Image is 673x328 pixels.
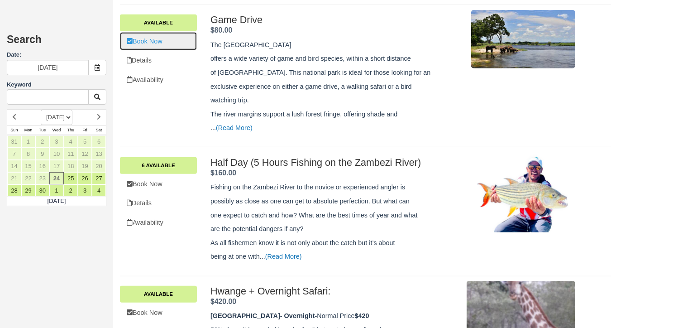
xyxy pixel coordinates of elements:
a: 25 [64,172,78,184]
a: 10 [49,148,63,160]
a: 2 [64,184,78,197]
span: $420.00 [210,298,236,305]
a: Availability [120,71,197,89]
a: 28 [7,184,21,197]
a: 17 [49,160,63,172]
a: Details [120,194,197,212]
p: of [GEOGRAPHIC_DATA]. This national park is ideal for those looking for an [210,68,454,77]
strong: Price: $420 [210,298,236,305]
a: 16 [35,160,49,172]
a: 13 [92,148,106,160]
a: Availability [120,213,197,232]
a: 19 [78,160,92,172]
a: (Read More) [216,124,253,131]
strong: Price: $160 [210,169,236,177]
a: 27 [92,172,106,184]
th: Thu [64,125,78,135]
h2: Hwange + Overnight Safari: [210,286,454,297]
p: possibly as close as one can get to absolute perfection. But what can [210,197,454,206]
label: Date: [7,51,106,59]
p: As all fishermen know it is not only about the catch but it’s about [210,238,454,248]
strong: - [315,312,317,319]
h2: Half Day (5 Hours Fishing on the Zambezi River) [210,157,454,168]
a: 24 [49,172,63,184]
a: 4 [92,184,106,197]
a: 29 [21,184,35,197]
span: $160.00 [210,169,236,177]
img: M171-1 [471,10,575,68]
a: 23 [35,172,49,184]
a: Book Now [120,32,197,51]
span: Normal Price [317,312,369,319]
a: 14 [7,160,21,172]
a: Available [120,14,197,31]
p: one expect to catch and how? What are the best times of year and what [210,211,454,220]
a: 9 [35,148,49,160]
a: 31 [7,135,21,148]
a: Available [120,286,197,302]
p: ... [210,123,454,133]
a: 5 [78,135,92,148]
a: 3 [49,135,63,148]
h2: Game Drive [210,14,454,25]
a: 7 [7,148,21,160]
a: 12 [78,148,92,160]
a: 1 [49,184,63,197]
a: Book Now [120,175,197,193]
p: Fishing on the Zambezi River to the novice or experienced angler is [210,183,454,192]
th: Sat [92,125,106,135]
a: 1 [21,135,35,148]
span: $80.00 [210,26,232,34]
th: Fri [78,125,92,135]
p: exclusive experience on either a game drive, a walking safari or a bird [210,82,454,92]
strong: $420 [355,312,369,319]
strong: Price: $80 [210,26,232,34]
button: Keyword Search [88,89,106,105]
a: 6 [92,135,106,148]
a: 21 [7,172,21,184]
a: 15 [21,160,35,172]
img: M96-1 [471,152,575,232]
a: (Read More) [265,253,302,260]
a: Details [120,51,197,70]
td: [DATE] [7,197,106,206]
a: 6 Available [120,157,197,174]
a: 4 [64,135,78,148]
th: Mon [21,125,35,135]
a: 2 [35,135,49,148]
a: 26 [78,172,92,184]
label: Keyword [7,81,32,88]
a: 11 [64,148,78,160]
p: The [GEOGRAPHIC_DATA] [210,40,454,50]
a: 30 [35,184,49,197]
p: being at one with... [210,252,454,261]
h2: Search [7,34,106,51]
a: 20 [92,160,106,172]
th: Tue [35,125,49,135]
p: watching trip. [210,96,454,105]
p: offers a wide variety of game and bird species, within a short distance [210,54,454,63]
a: 18 [64,160,78,172]
a: Book Now [120,304,197,322]
th: Sun [7,125,21,135]
a: 3 [78,184,92,197]
th: Wed [49,125,63,135]
p: The river margins support a lush forest fringe, offering shade and [210,110,454,119]
p: are the potential dangers if any? [210,224,454,234]
a: 8 [21,148,35,160]
strong: [GEOGRAPHIC_DATA]- Overnight [210,312,315,319]
a: 22 [21,172,35,184]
